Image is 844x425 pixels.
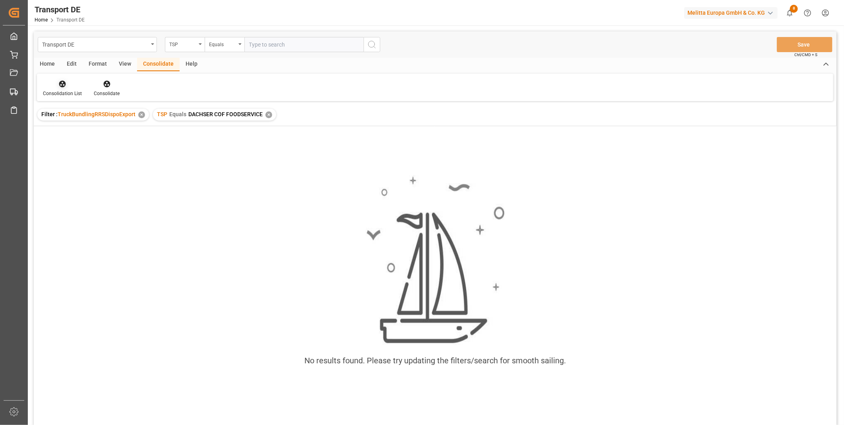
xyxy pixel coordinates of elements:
button: show 8 new notifications [781,4,799,22]
div: Consolidation List [43,90,82,97]
div: Edit [61,58,83,71]
button: Help Center [799,4,817,22]
span: 8 [790,5,798,13]
button: search button [364,37,380,52]
div: ✕ [265,111,272,118]
a: Home [35,17,48,23]
button: Melitta Europa GmbH & Co. KG [684,5,781,20]
div: Format [83,58,113,71]
button: open menu [165,37,205,52]
div: Help [180,58,203,71]
div: Consolidate [94,90,120,97]
input: Type to search [244,37,364,52]
span: Filter : [41,111,58,117]
span: DACHSER COF FOODSERVICE [188,111,263,117]
button: open menu [205,37,244,52]
div: Melitta Europa GmbH & Co. KG [684,7,778,19]
div: ✕ [138,111,145,118]
div: No results found. Please try updating the filters/search for smooth sailing. [304,355,566,367]
span: Ctrl/CMD + S [794,52,817,58]
img: smooth_sailing.jpeg [366,175,505,345]
div: View [113,58,137,71]
span: Equals [169,111,186,117]
button: open menu [38,37,157,52]
div: Transport DE [42,39,148,49]
div: Consolidate [137,58,180,71]
span: TruckBundlingRRSDispoExport [58,111,136,117]
div: Home [34,58,61,71]
span: TSP [157,111,167,117]
button: Save [777,37,832,52]
div: TSP [169,39,196,48]
div: Equals [209,39,236,48]
div: Transport DE [35,4,85,16]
